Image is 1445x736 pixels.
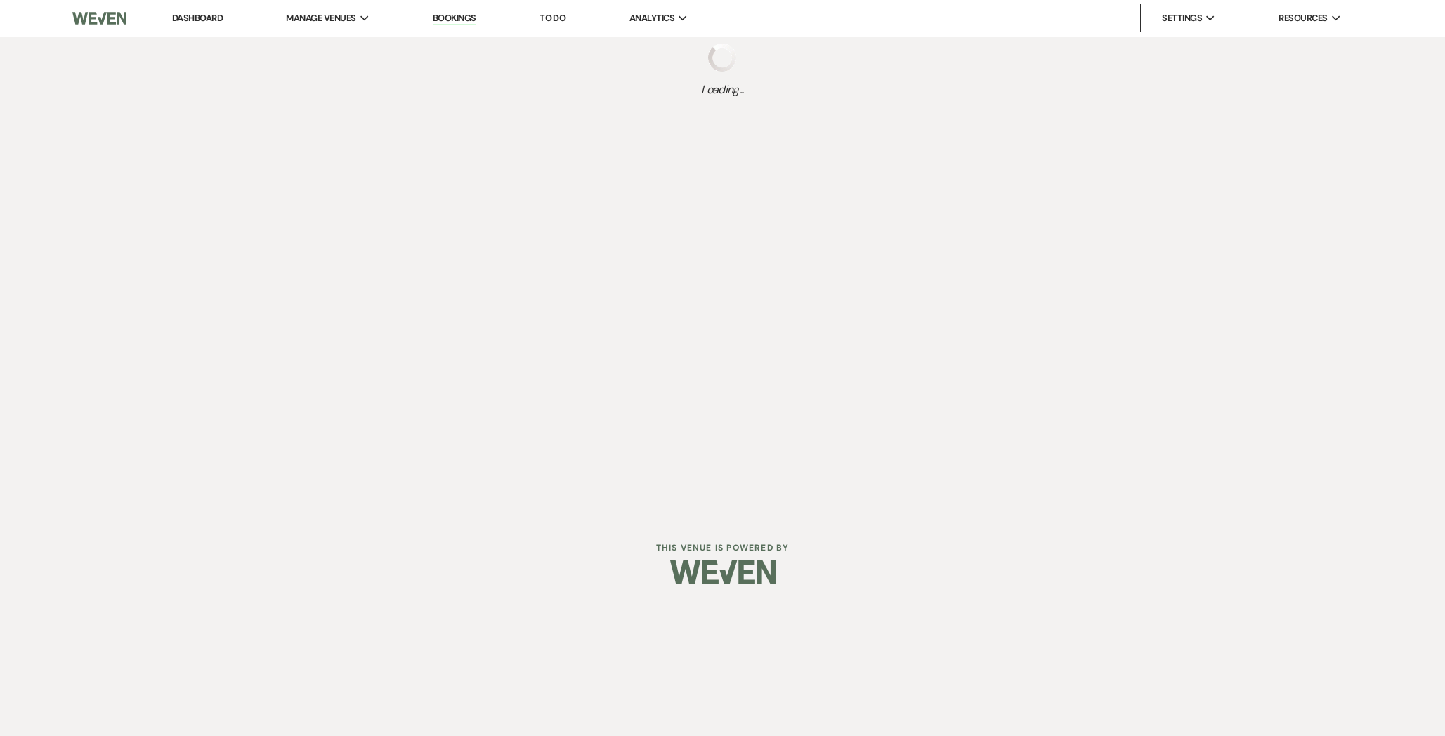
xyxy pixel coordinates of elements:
a: Dashboard [172,12,223,24]
img: Weven Logo [670,548,776,597]
span: Manage Venues [286,11,355,25]
span: Resources [1279,11,1327,25]
span: Analytics [629,11,674,25]
span: Loading... [701,81,744,98]
img: Weven Logo [72,4,126,33]
a: To Do [540,12,565,24]
img: loading spinner [708,44,736,72]
a: Bookings [433,12,476,25]
span: Settings [1162,11,1202,25]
